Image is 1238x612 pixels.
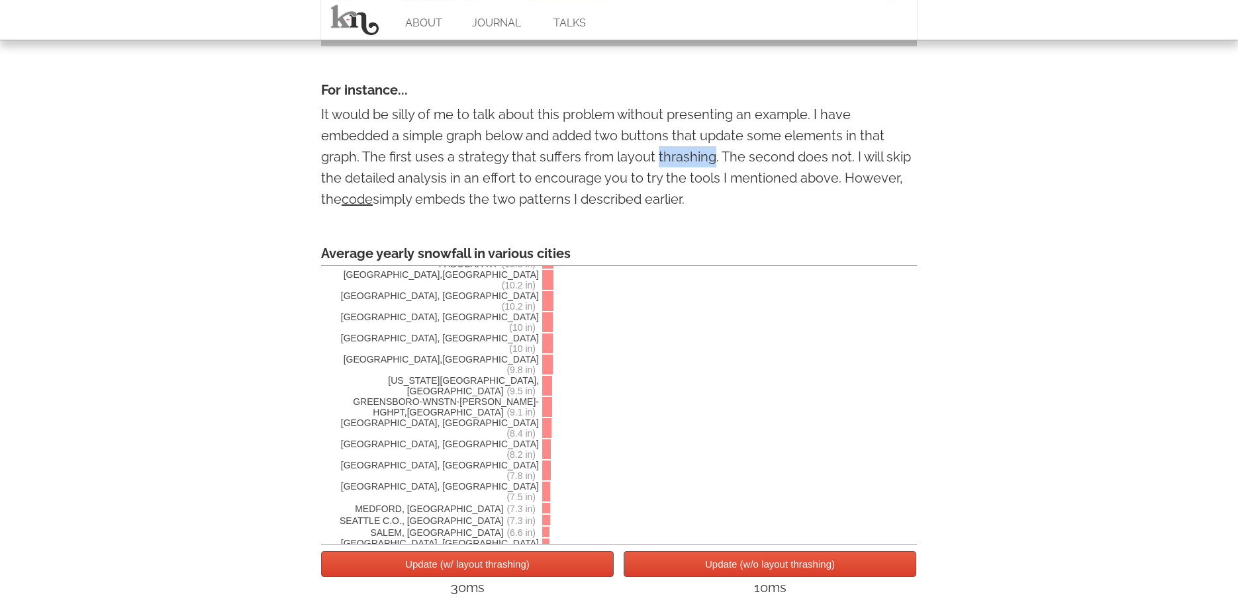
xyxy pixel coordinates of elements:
[506,492,536,502] span: (7.5 in)
[502,301,536,312] span: (10.2 in)
[321,460,539,481] span: [GEOGRAPHIC_DATA], [GEOGRAPHIC_DATA]
[321,417,539,439] span: [GEOGRAPHIC_DATA], [GEOGRAPHIC_DATA]
[506,449,536,460] span: (8.2 in)
[321,269,539,290] span: [GEOGRAPHIC_DATA],[GEOGRAPHIC_DATA]
[321,515,539,526] span: SEATTLE C.O., [GEOGRAPHIC_DATA]
[506,428,536,439] span: (8.4 in)
[342,191,373,207] a: code
[321,439,539,460] span: [GEOGRAPHIC_DATA], [GEOGRAPHIC_DATA]
[509,343,536,354] span: (10 in)
[624,551,916,577] button: Update (w/o layout thrashing)
[321,551,614,577] button: Update (w/ layout thrashing)
[321,503,539,514] span: MEDFORD, [GEOGRAPHIC_DATA]
[321,333,539,354] span: [GEOGRAPHIC_DATA], [GEOGRAPHIC_DATA]
[321,396,539,417] span: GREENSBORO-WNSTN-[PERSON_NAME]-HGHPT,[GEOGRAPHIC_DATA]
[321,104,917,210] p: It would be silly of me to talk about this problem without presenting an example. I have embedded...
[506,386,536,396] span: (9.5 in)
[624,577,916,598] div: 10ms
[506,365,536,375] span: (9.8 in)
[506,503,536,514] span: (7.3 in)
[321,243,917,266] div: Average yearly snowfall in various cities
[321,375,539,396] span: [US_STATE][GEOGRAPHIC_DATA], [GEOGRAPHIC_DATA]
[321,79,917,101] h4: For instance...
[321,290,539,312] span: [GEOGRAPHIC_DATA], [GEOGRAPHIC_DATA]
[321,481,539,502] span: [GEOGRAPHIC_DATA], [GEOGRAPHIC_DATA]
[506,515,536,526] span: (7.3 in)
[321,312,539,333] span: [GEOGRAPHIC_DATA], [GEOGRAPHIC_DATA]
[321,538,539,559] span: [GEOGRAPHIC_DATA], [GEOGRAPHIC_DATA]
[506,407,536,417] span: (9.1 in)
[502,280,536,290] span: (10.2 in)
[509,322,536,333] span: (10 in)
[321,354,539,375] span: [GEOGRAPHIC_DATA],[GEOGRAPHIC_DATA]
[321,527,539,538] span: SALEM, [GEOGRAPHIC_DATA]
[321,577,614,598] div: 30ms
[506,527,536,538] span: (6.6 in)
[506,470,536,481] span: (7.8 in)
